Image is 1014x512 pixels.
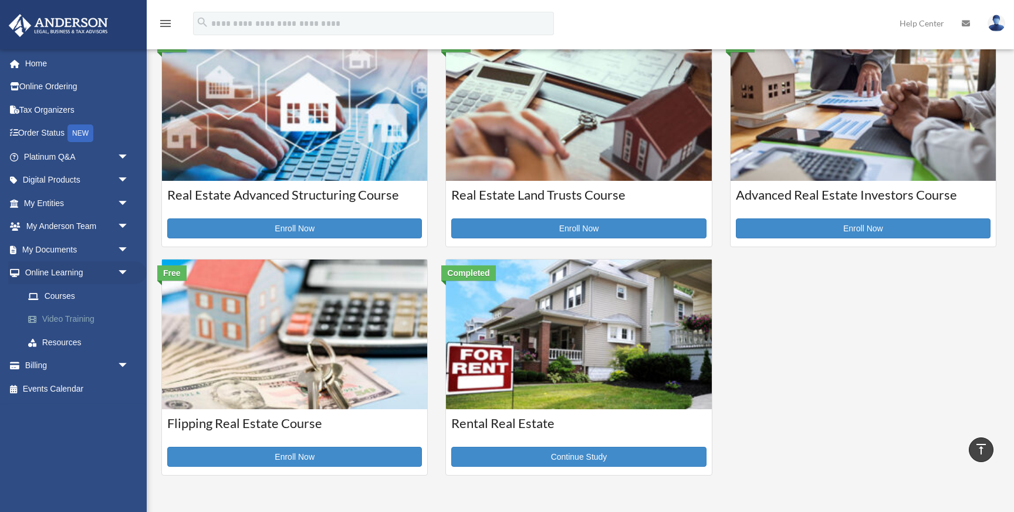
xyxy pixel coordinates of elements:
i: menu [158,16,173,31]
a: menu [158,21,173,31]
div: Free [157,37,187,52]
span: arrow_drop_down [117,145,141,169]
h3: Real Estate Advanced Structuring Course [167,186,422,215]
a: Enroll Now [451,218,706,238]
span: arrow_drop_down [117,354,141,378]
a: Resources [16,331,147,354]
div: Free [726,37,755,52]
a: Online Learningarrow_drop_down [8,261,147,285]
a: My Anderson Teamarrow_drop_down [8,215,147,238]
img: Anderson Advisors Platinum Portal [5,14,111,37]
div: Free [441,37,471,52]
h3: Rental Real Estate [451,415,706,444]
a: Platinum Q&Aarrow_drop_down [8,145,147,169]
i: vertical_align_top [974,442,988,456]
i: search [196,16,209,29]
span: arrow_drop_down [117,169,141,193]
div: Completed [441,265,495,281]
a: Continue Study [451,447,706,467]
a: Online Ordering [8,75,147,99]
a: Events Calendar [8,377,147,400]
span: arrow_drop_down [117,191,141,215]
h3: Real Estate Land Trusts Course [451,186,706,215]
h3: Flipping Real Estate Course [167,415,422,444]
a: Courses [16,284,141,308]
div: NEW [67,124,93,142]
div: Free [157,265,187,281]
span: arrow_drop_down [117,215,141,239]
a: Home [8,52,147,75]
a: Enroll Now [167,447,422,467]
a: Enroll Now [167,218,422,238]
span: arrow_drop_down [117,261,141,285]
a: Tax Organizers [8,98,147,122]
a: vertical_align_top [969,437,993,462]
a: Digital Productsarrow_drop_down [8,169,147,192]
a: Video Training [16,308,147,331]
img: User Pic [988,15,1005,32]
a: Enroll Now [736,218,991,238]
h3: Advanced Real Estate Investors Course [736,186,991,215]
a: My Entitiesarrow_drop_down [8,191,147,215]
span: arrow_drop_down [117,238,141,262]
a: My Documentsarrow_drop_down [8,238,147,261]
a: Billingarrow_drop_down [8,354,147,378]
a: Order StatusNEW [8,122,147,146]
